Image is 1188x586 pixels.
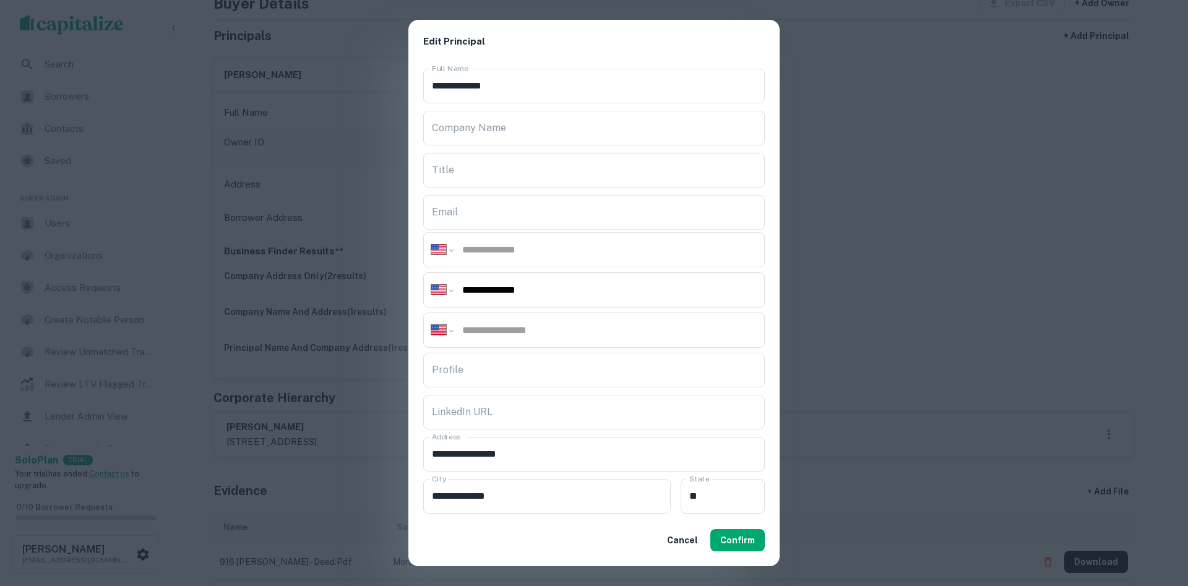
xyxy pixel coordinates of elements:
[662,529,703,551] button: Cancel
[432,431,460,442] label: Address
[1126,487,1188,546] iframe: Chat Widget
[408,20,780,64] h2: Edit Principal
[432,473,446,484] label: City
[432,63,468,74] label: Full Name
[689,473,709,484] label: State
[710,529,765,551] button: Confirm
